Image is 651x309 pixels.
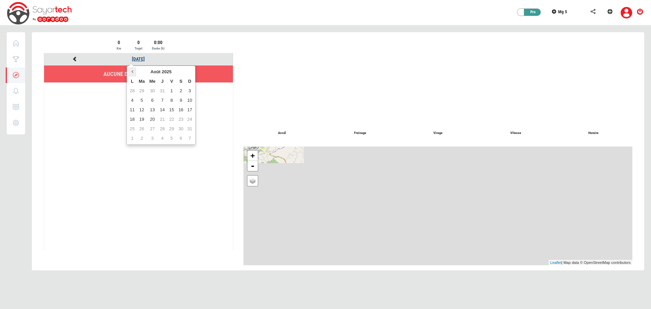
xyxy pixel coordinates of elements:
div: | Map data © OpenStreetMap contributors [549,260,632,266]
td: 2 [176,86,185,96]
div: Km [110,46,128,51]
td: 31 [185,124,194,134]
td: 7 [158,96,167,105]
th: V [167,77,176,86]
td: 2 [136,134,147,143]
div: 0 [110,39,128,46]
td: 5 [167,134,176,143]
td: 3 [185,86,194,96]
td: 30 [176,124,185,134]
td: 31 [158,86,167,96]
td: 5 [136,96,147,105]
td: 28 [158,124,167,134]
p: Virage [399,131,477,136]
p: Horaire [554,131,632,136]
td: 13 [147,105,158,115]
th: Me [147,77,158,86]
td: 6 [176,134,185,143]
th: D [185,77,194,86]
a: Layers [248,176,258,186]
td: 16 [176,105,185,115]
td: 14 [158,105,167,115]
td: 27 [147,124,158,134]
td: 25 [128,124,136,134]
li: Aucune donnée disponible [44,65,233,83]
div: Pro [521,9,541,16]
td: 15 [167,105,176,115]
p: Accél [243,131,321,136]
td: 23 [176,115,185,124]
td: 26 [136,124,147,134]
td: 1 [167,86,176,96]
td: 22 [167,115,176,124]
td: 10 [185,96,194,105]
td: 4 [158,134,167,143]
td: 4 [128,96,136,105]
a: [DATE] [132,56,145,62]
td: 29 [167,124,176,134]
td: 1 [128,134,136,143]
th: Ma [136,77,147,86]
td: 19 [136,115,147,124]
td: 21 [158,115,167,124]
p: Vitesse [477,131,554,136]
td: 30 [147,86,158,96]
td: 11 [128,105,136,115]
td: 9 [176,96,185,105]
span: Mg 5 [558,9,567,14]
td: 8 [167,96,176,105]
p: Freinage [321,131,399,136]
th: L [128,77,136,86]
div: Durée (h) [149,46,167,51]
td: 7 [185,134,194,143]
div: 0:00 [149,39,167,46]
a: Zoom out [248,161,258,171]
div: Trajet [129,46,148,51]
td: 17 [185,105,194,115]
td: 28 [128,86,136,96]
a: Zoom in [248,151,258,161]
td: 18 [128,115,136,124]
td: 3 [147,134,158,143]
td: 20 [147,115,158,124]
div: 0 [129,39,148,46]
td: 29 [136,86,147,96]
a: Leaflet [550,260,561,265]
th: J [158,77,167,86]
td: 6 [147,96,158,105]
th: S [176,77,185,86]
td: 24 [185,115,194,124]
th: Août 2025 [136,67,185,77]
td: 12 [136,105,147,115]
